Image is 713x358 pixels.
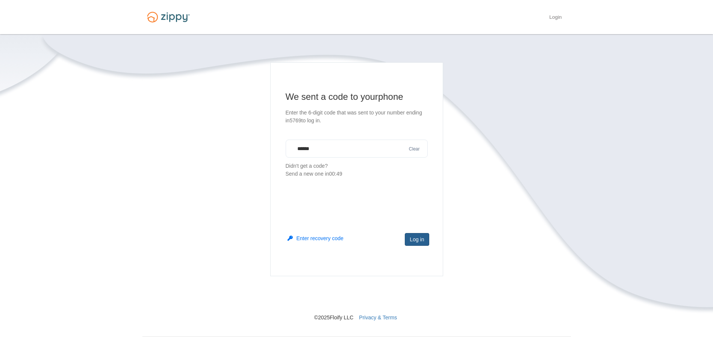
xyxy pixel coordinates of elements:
[142,8,194,26] img: Logo
[359,314,397,320] a: Privacy & Terms
[286,91,428,103] h1: We sent a code to your phone
[142,276,571,321] nav: © 2025 Floify LLC
[286,109,428,125] p: Enter the 6-digit code that was sent to your number ending in 5769 to log in.
[549,14,562,22] a: Login
[407,146,422,153] button: Clear
[288,235,344,242] button: Enter recovery code
[405,233,429,246] button: Log in
[286,162,428,178] p: Didn't get a code?
[286,170,428,178] div: Send a new one in 00:49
